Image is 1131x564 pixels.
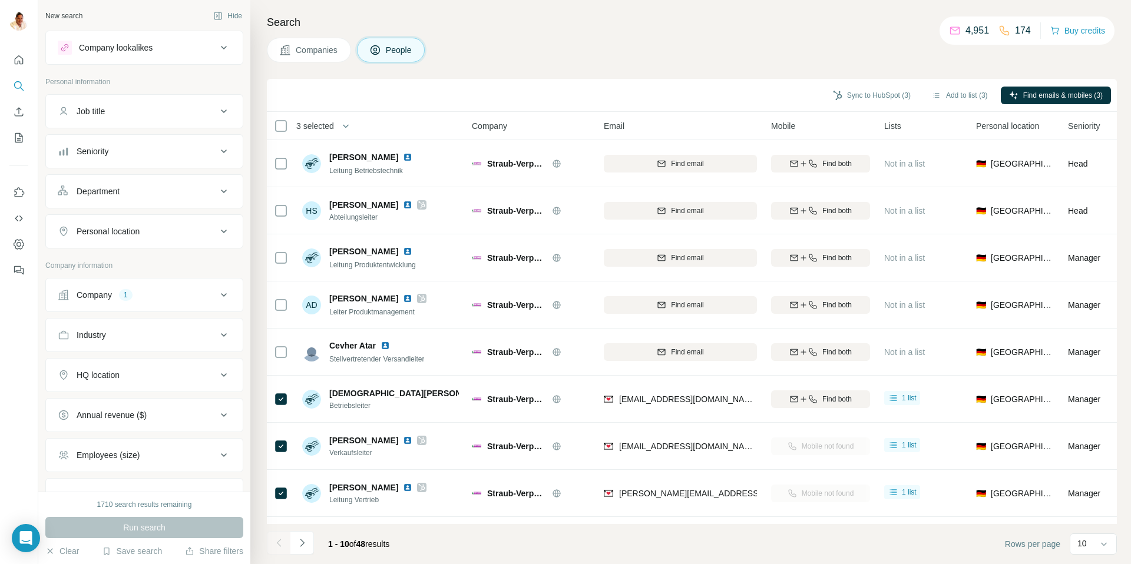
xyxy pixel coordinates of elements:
div: Seniority [77,145,108,157]
img: LinkedIn logo [403,436,412,445]
span: Not in a list [884,159,925,168]
span: 48 [356,539,366,549]
p: 4,951 [965,24,989,38]
span: [EMAIL_ADDRESS][DOMAIN_NAME] [619,394,759,404]
p: 10 [1077,538,1087,549]
span: Abteilungsleiter [329,212,426,223]
span: 🇩🇪 [976,440,986,452]
span: [GEOGRAPHIC_DATA] [991,440,1054,452]
span: Find both [822,205,852,216]
span: Leitung Betriebstechnik [329,167,403,175]
span: 🇩🇪 [976,205,986,217]
span: 🇩🇪 [976,299,986,311]
span: 1 list [902,393,917,403]
div: Department [77,185,120,197]
button: Use Surfe API [9,208,28,229]
div: 1 [119,290,133,300]
button: Company1 [46,281,243,309]
span: Find email [671,158,703,169]
button: Find email [604,343,757,361]
span: [GEOGRAPHIC_DATA] [991,346,1054,358]
button: Find email [604,296,757,314]
span: Find email [671,253,703,263]
span: 🇩🇪 [976,393,986,405]
button: Find both [771,343,870,361]
span: [PERSON_NAME] [329,199,398,211]
button: Clear [45,545,79,557]
img: LinkedIn logo [403,152,412,162]
img: Avatar [302,154,321,173]
span: Not in a list [884,300,925,310]
span: Find both [822,347,852,357]
button: Find both [771,390,870,408]
img: Logo of Straub-Verpackungen [472,442,481,451]
span: Find both [822,394,852,404]
span: [PERSON_NAME] [329,434,398,446]
button: Buy credits [1050,22,1105,39]
span: [PERSON_NAME] [329,293,398,304]
button: My lists [9,127,28,148]
span: Straub-Verpackungen [487,440,546,452]
img: Logo of Straub-Verpackungen [472,253,481,263]
span: Personal location [976,120,1039,132]
button: Find both [771,155,870,172]
img: Logo of Straub-Verpackungen [472,159,481,168]
div: HQ location [77,369,120,381]
span: Find both [822,253,852,263]
img: Avatar [302,484,321,503]
img: Logo of Straub-Verpackungen [472,347,481,357]
img: provider findymail logo [604,487,613,499]
span: Straub-Verpackungen [487,205,546,217]
span: Companies [296,44,339,56]
button: Industry [46,321,243,349]
span: 3 selected [296,120,334,132]
span: [DEMOGRAPHIC_DATA][PERSON_NAME] [329,387,493,399]
button: Add to list (3) [924,87,996,104]
div: Technologies [77,489,125,501]
button: Search [9,75,28,97]
span: Cevher Atar [329,340,376,351]
span: Find both [822,158,852,169]
button: Employees (size) [46,441,243,469]
span: Betriebsleiter [329,400,459,411]
div: Annual revenue ($) [77,409,147,421]
span: [EMAIL_ADDRESS][DOMAIN_NAME] [619,442,759,451]
h4: Search [267,14,1117,31]
button: Department [46,177,243,205]
img: Logo of Straub-Verpackungen [472,489,481,498]
button: Find both [771,296,870,314]
img: Logo of Straub-Verpackungen [472,300,481,310]
span: [GEOGRAPHIC_DATA] [991,205,1054,217]
img: Logo of Straub-Verpackungen [472,394,481,404]
span: People [386,44,413,56]
button: Hide [205,7,250,25]
span: Not in a list [884,347,925,357]
img: LinkedIn logo [403,483,412,492]
span: Straub-Verpackungen [487,393,546,405]
button: Sync to HubSpot (3) [825,87,919,104]
button: Find email [604,155,757,172]
span: 1 list [902,487,917,497]
button: HQ location [46,361,243,389]
span: Straub-Verpackungen [487,158,546,170]
span: Manager [1068,489,1100,498]
button: Feedback [9,260,28,281]
button: Find both [771,249,870,267]
button: Seniority [46,137,243,165]
span: Leitung Produktentwicklung [329,261,416,269]
span: [PERSON_NAME][EMAIL_ADDRESS][DOMAIN_NAME] [619,489,826,498]
div: Job title [77,105,105,117]
img: LinkedIn logo [403,247,412,256]
span: Find both [822,300,852,310]
span: Manager [1068,394,1100,404]
span: Seniority [1068,120,1100,132]
p: 174 [1015,24,1031,38]
button: Use Surfe on LinkedIn [9,182,28,203]
span: Straub-Verpackungen [487,487,546,499]
span: [GEOGRAPHIC_DATA] [991,393,1054,405]
button: Quick start [9,49,28,71]
span: 🇩🇪 [976,252,986,264]
button: Find both [771,202,870,220]
div: Company [77,289,112,301]
button: Save search [102,545,162,557]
